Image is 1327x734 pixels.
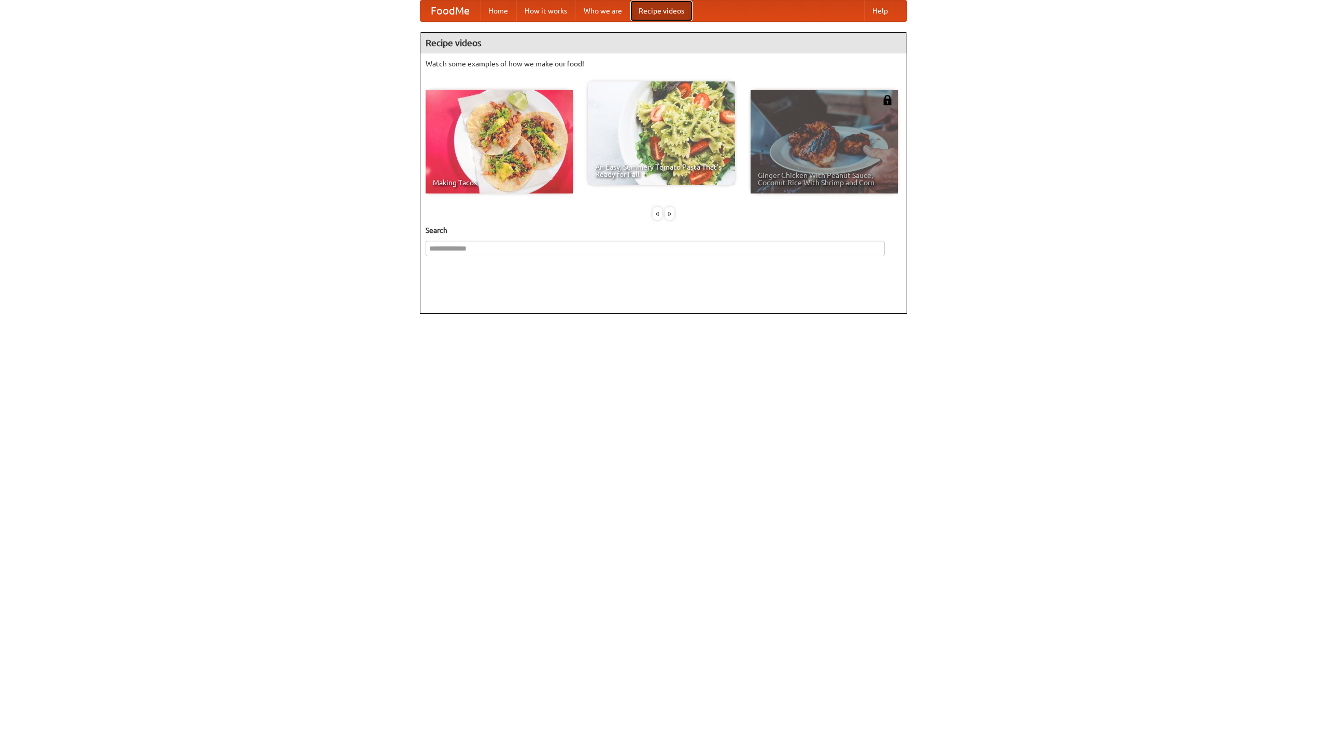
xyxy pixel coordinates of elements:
h4: Recipe videos [420,33,907,53]
img: 483408.png [882,95,893,105]
a: Recipe videos [630,1,693,21]
a: FoodMe [420,1,480,21]
a: Making Tacos [426,90,573,193]
h5: Search [426,225,901,236]
a: Home [480,1,516,21]
div: » [665,207,674,220]
a: Help [864,1,896,21]
span: An Easy, Summery Tomato Pasta That's Ready for Fall [595,163,728,178]
a: How it works [516,1,575,21]
p: Watch some examples of how we make our food! [426,59,901,69]
span: Making Tacos [433,179,566,186]
div: « [653,207,662,220]
a: Who we are [575,1,630,21]
a: An Easy, Summery Tomato Pasta That's Ready for Fall [588,81,735,185]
